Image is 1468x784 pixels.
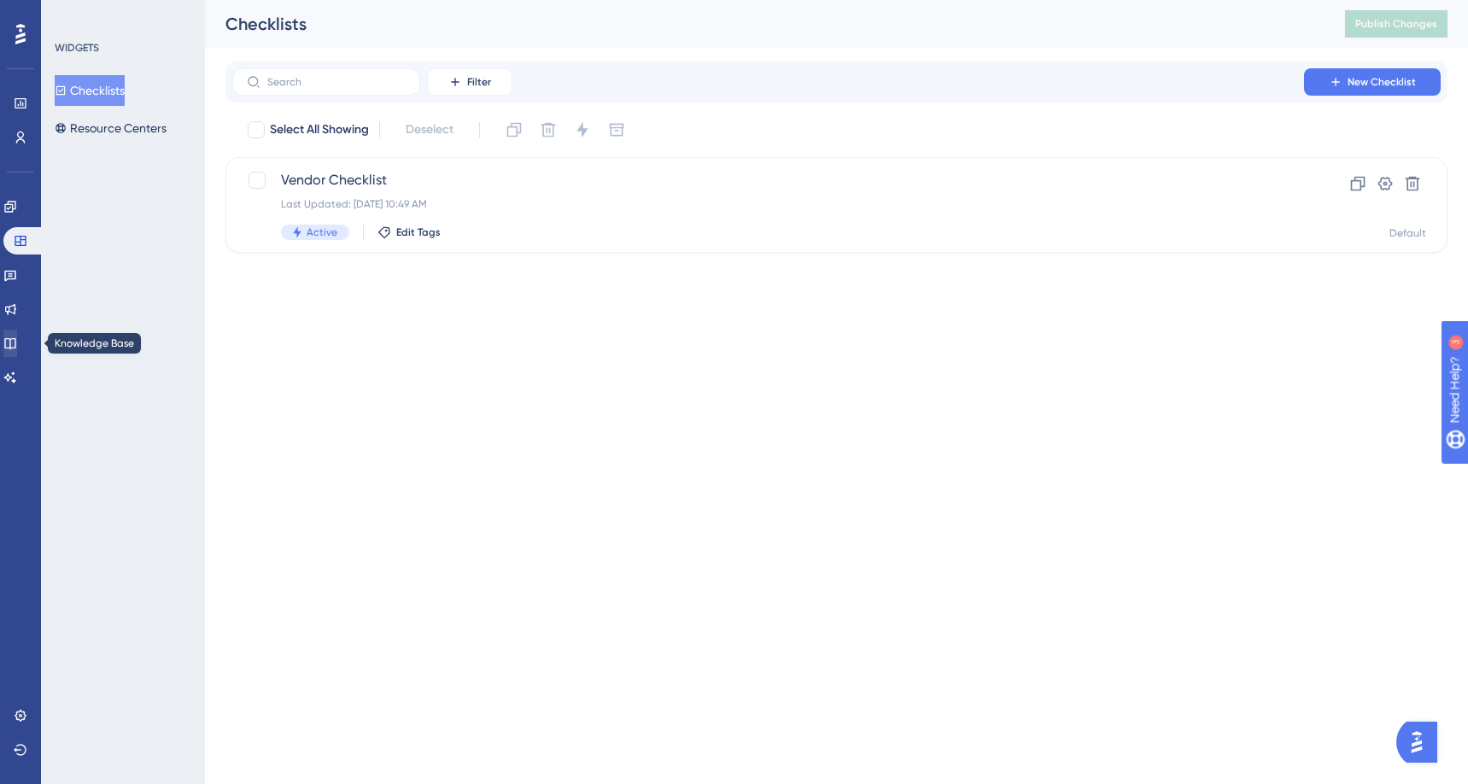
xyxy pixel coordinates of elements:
button: Publish Changes [1345,10,1448,38]
span: Publish Changes [1355,17,1437,31]
button: Filter [427,68,512,96]
span: Deselect [406,120,453,140]
button: Deselect [390,114,469,145]
button: Checklists [55,75,125,106]
span: Filter [467,75,491,89]
iframe: UserGuiding AI Assistant Launcher [1396,717,1448,768]
div: WIDGETS [55,41,99,55]
input: Search [267,76,406,88]
span: Edit Tags [396,225,441,239]
div: 3 [119,9,124,22]
span: Vendor Checklist [281,170,1255,190]
span: Active [307,225,337,239]
span: Need Help? [40,4,107,25]
div: Last Updated: [DATE] 10:49 AM [281,197,1255,211]
button: New Checklist [1304,68,1441,96]
button: Edit Tags [377,225,441,239]
span: New Checklist [1348,75,1416,89]
span: Select All Showing [270,120,369,140]
div: Checklists [225,12,1302,36]
div: Default [1389,226,1426,240]
button: Resource Centers [55,113,167,143]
